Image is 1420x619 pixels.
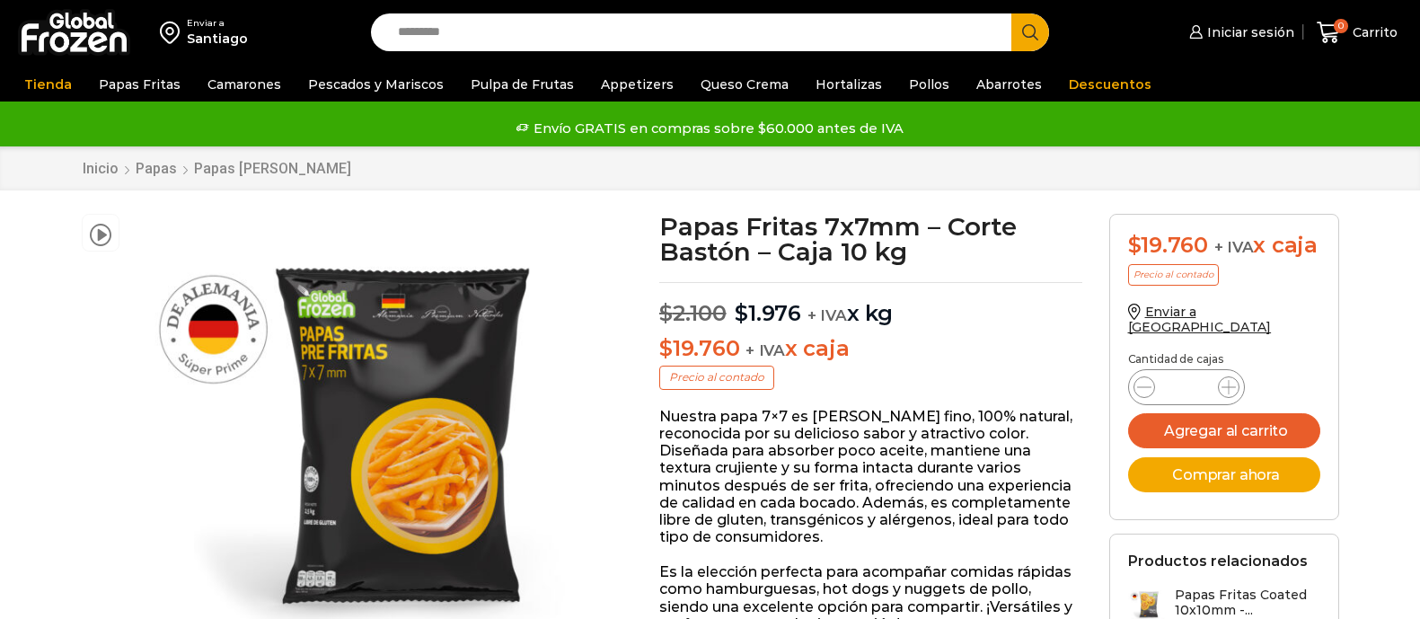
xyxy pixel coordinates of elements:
button: Comprar ahora [1128,457,1320,492]
a: Pulpa de Frutas [462,67,583,102]
a: Papas [PERSON_NAME] [193,160,352,177]
p: x kg [659,282,1082,327]
p: Nuestra papa 7×7 es [PERSON_NAME] fino, 100% natural, reconocida por su delicioso sabor y atracti... [659,408,1082,546]
a: 0 Carrito [1312,12,1402,54]
a: Pescados y Mariscos [299,67,453,102]
span: $ [1128,232,1142,258]
p: x caja [659,336,1082,362]
a: Camarones [198,67,290,102]
input: Product quantity [1169,375,1204,400]
h3: Papas Fritas Coated 10x10mm -... [1175,588,1320,618]
h1: Papas Fritas 7x7mm – Corte Bastón – Caja 10 kg [659,214,1082,264]
a: Queso Crema [692,67,798,102]
span: Iniciar sesión [1203,23,1294,41]
a: Inicio [82,160,119,177]
img: address-field-icon.svg [160,17,187,48]
span: Carrito [1348,23,1398,41]
bdi: 1.976 [735,300,801,326]
span: 0 [1334,19,1348,33]
a: Iniciar sesión [1185,14,1294,50]
a: Tienda [15,67,81,102]
a: Appetizers [592,67,683,102]
bdi: 19.760 [659,335,739,361]
div: Enviar a [187,17,248,30]
a: Enviar a [GEOGRAPHIC_DATA] [1128,304,1272,335]
a: Descuentos [1060,67,1160,102]
button: Agregar al carrito [1128,413,1320,448]
bdi: 2.100 [659,300,727,326]
p: Precio al contado [1128,264,1219,286]
span: $ [659,335,673,361]
span: + IVA [745,341,785,359]
span: + IVA [1214,238,1254,256]
a: Abarrotes [967,67,1051,102]
nav: Breadcrumb [82,160,352,177]
button: Search button [1011,13,1049,51]
a: Papas [135,160,178,177]
span: $ [659,300,673,326]
a: Pollos [900,67,958,102]
a: Hortalizas [807,67,891,102]
span: $ [735,300,748,326]
div: x caja [1128,233,1320,259]
span: + IVA [807,306,847,324]
a: Papas Fritas [90,67,190,102]
p: Cantidad de cajas [1128,353,1320,366]
p: Precio al contado [659,366,774,389]
h2: Productos relacionados [1128,553,1308,570]
bdi: 19.760 [1128,232,1208,258]
div: Santiago [187,30,248,48]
